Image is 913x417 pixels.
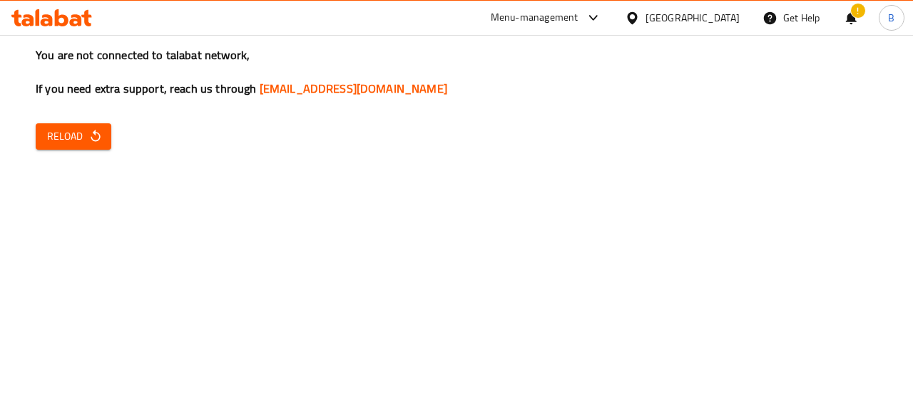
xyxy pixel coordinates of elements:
a: [EMAIL_ADDRESS][DOMAIN_NAME] [260,78,447,99]
h3: You are not connected to talabat network, If you need extra support, reach us through [36,47,877,97]
div: Menu-management [491,9,578,26]
div: [GEOGRAPHIC_DATA] [646,10,740,26]
span: Reload [47,128,100,145]
button: Reload [36,123,111,150]
span: B [888,10,894,26]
